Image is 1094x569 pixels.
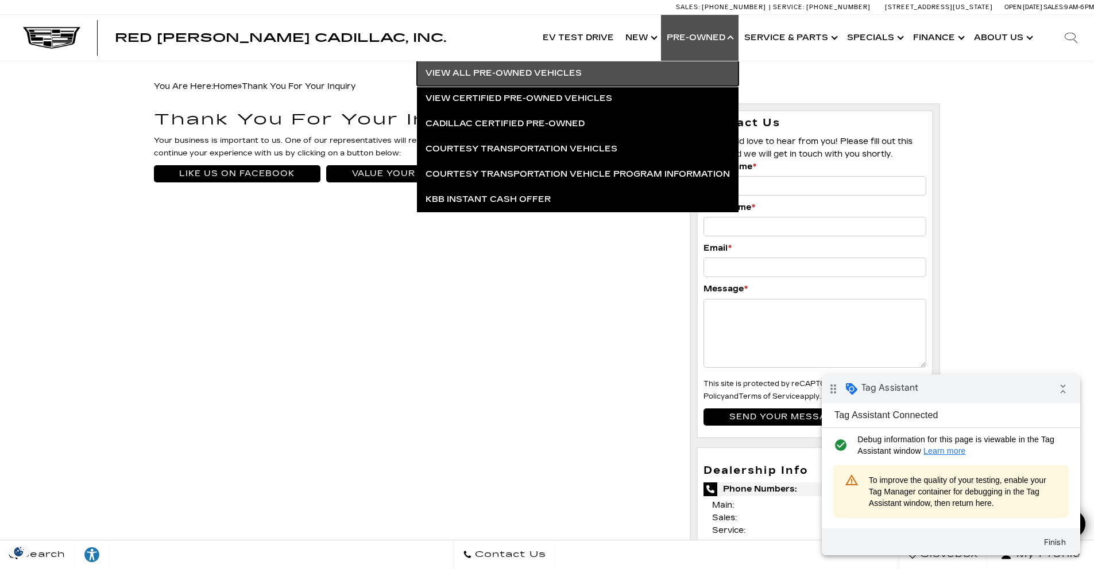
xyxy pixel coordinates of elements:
[154,112,672,128] h1: Thank You For Your Inquiry
[703,380,921,400] a: Privacy Policy
[841,15,907,61] a: Specials
[40,7,96,19] span: Tag Assistant
[885,3,993,11] a: [STREET_ADDRESS][US_STATE]
[1064,3,1094,11] span: 9 AM-6 PM
[75,546,109,563] div: Explore your accessibility options
[773,3,805,11] span: Service:
[739,15,841,61] a: Service & Parts
[769,4,873,10] a: Service: [PHONE_NUMBER]
[417,111,739,137] a: Cadillac Certified Pre-Owned
[806,3,871,11] span: [PHONE_NUMBER]
[417,86,739,111] a: View Certified Pre-Owned Vehicles
[47,100,235,134] span: To improve the quality of your testing, enable your Tag Manager container for debugging in the Ta...
[1043,3,1064,11] span: Sales:
[154,165,320,182] a: Like Us On Facebook
[154,134,672,159] p: Your business is important to us. One of our representatives will respond to your inquiry shortly...
[417,162,739,187] a: Courtesy Transportation Vehicle Program Information
[417,61,739,86] a: View All Pre-Owned Vehicles
[6,545,32,558] img: Opt-Out Icon
[712,538,737,548] span: Parts:
[703,465,927,477] h3: Dealership Info
[703,258,927,277] input: Email*
[703,380,921,400] small: This site is protected by reCAPTCHA and the Google and apply.
[21,94,40,117] i: warning_amber
[703,482,927,496] span: Phone Numbers:
[703,137,913,159] span: We would love to hear from you! Please fill out this form and we will get in touch with you shortly.
[23,27,80,49] img: Cadillac Dark Logo with Cadillac White Text
[661,15,739,61] a: Pre-Owned
[242,81,355,91] span: Thank You For Your Inquiry
[703,117,927,431] form: Contact Us
[115,31,446,45] span: Red [PERSON_NAME] Cadillac, Inc.
[712,525,745,535] span: Service:
[18,547,65,563] span: Search
[537,15,620,61] a: EV Test Drive
[703,117,927,130] h3: Contact Us
[326,165,492,182] a: Value Your Trade-In
[1004,3,1042,11] span: Open [DATE]
[712,500,734,510] span: Main:
[703,217,927,236] input: Last Name*
[417,137,739,162] a: Courtesy Transportation Vehicles
[472,547,546,563] span: Contact Us
[102,72,144,81] a: Learn more
[230,3,253,26] i: Collapse debug badge
[212,157,254,178] button: Finish
[154,81,355,91] span: You Are Here:
[703,408,866,426] input: Send your message
[9,59,28,82] i: check_circle
[154,79,941,95] div: Breadcrumbs
[454,540,555,569] a: Contact Us
[213,81,355,91] span: »
[739,392,800,400] a: Terms of Service
[702,3,766,11] span: [PHONE_NUMBER]
[75,540,110,569] a: Explore your accessibility options
[703,283,748,295] label: Message
[703,299,927,368] textarea: Message*
[968,15,1037,61] a: About Us
[213,81,238,91] a: Home
[417,187,739,212] a: KBB Instant Cash Offer
[703,242,732,255] label: Email
[703,176,927,196] input: First Name*
[6,545,32,558] section: Click to Open Cookie Consent Modal
[676,3,700,11] span: Sales:
[907,15,968,61] a: Finance
[620,15,661,61] a: New
[36,59,239,82] span: Debug information for this page is viewable in the Tag Assistant window
[712,513,737,523] span: Sales:
[676,4,769,10] a: Sales: [PHONE_NUMBER]
[115,32,446,44] a: Red [PERSON_NAME] Cadillac, Inc.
